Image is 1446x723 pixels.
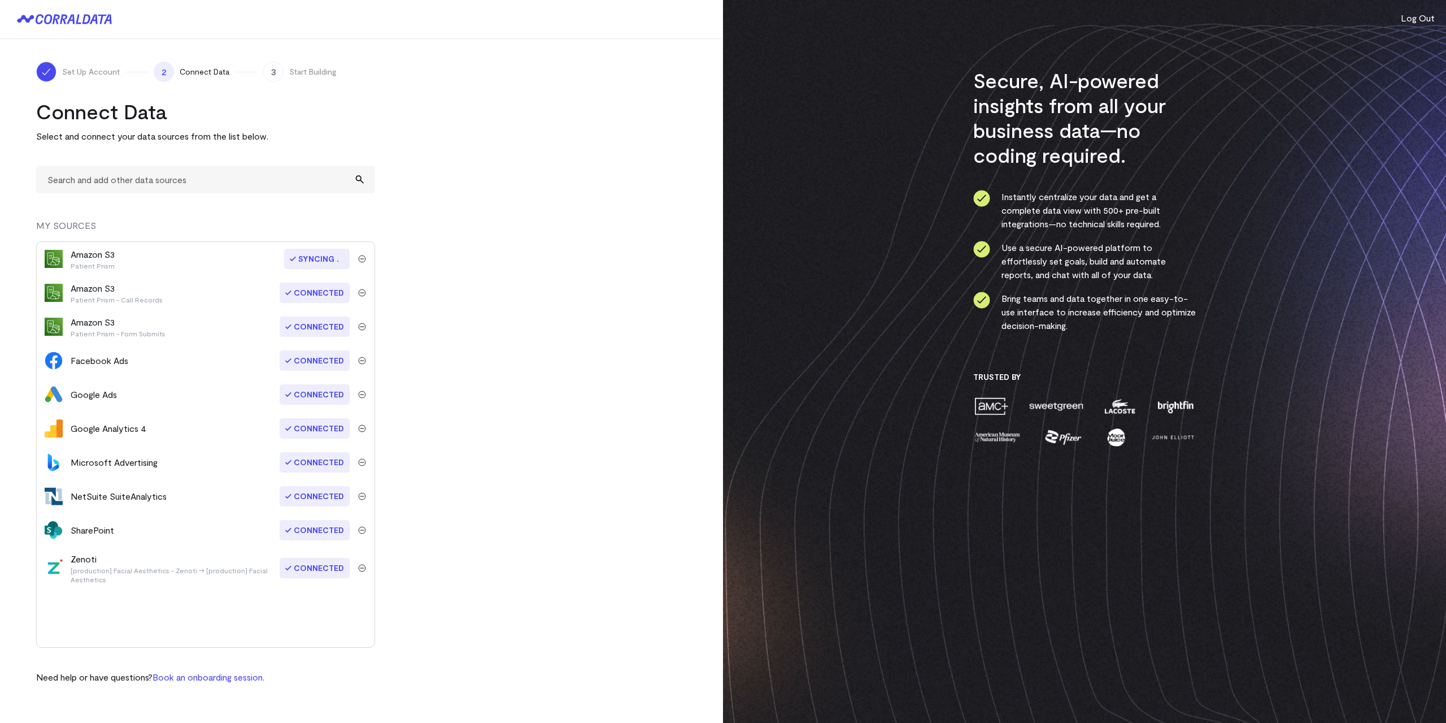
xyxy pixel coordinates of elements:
[280,520,350,540] span: Connected
[71,248,115,270] div: Amazon S3
[973,241,990,258] img: ico-check-circle-4b19435c.svg
[973,190,1196,231] li: Instantly centralize your data and get a complete data view with 500+ pre-built integrations—no t...
[358,492,366,500] img: trash-40e54a27.svg
[973,427,1022,447] img: amnh-5afada46.png
[71,422,146,435] div: Google Analytics 4
[1105,427,1127,447] img: moon-juice-c312e729.png
[45,559,63,577] img: zenoti-2086f9c1.png
[71,282,163,304] div: Amazon S3
[280,558,350,578] span: Connected
[36,99,375,124] h2: Connect Data
[280,486,350,506] span: Connected
[71,552,281,584] div: Zenoti
[358,289,366,297] img: trash-40e54a27.svg
[1150,427,1196,447] img: john-elliott-25751c40.png
[358,357,366,365] img: trash-40e54a27.svg
[973,292,1196,332] li: Bring teams and data together in one easy-to-use interface to increase efficiency and optimize de...
[36,219,375,241] div: MY SOURCES
[263,62,284,82] span: 3
[280,418,350,439] span: Connected
[71,261,115,270] p: Patient Prism
[973,190,990,207] img: ico-check-circle-4b19435c.svg
[41,66,52,77] img: ico-check-white-5ff98cb1.svg
[358,564,366,572] img: trash-40e54a27.svg
[973,396,1009,416] img: amc-0b11a8f1.png
[71,354,128,367] div: Facebook Ads
[71,329,165,338] p: Patient Prism - Form Submits
[180,66,229,77] span: Connect Data
[280,283,350,303] span: Connected
[1155,396,1196,416] img: brightfin-a251e171.png
[36,129,375,143] p: Select and connect your data sources from the list below.
[284,249,350,269] span: Syncing
[280,350,350,371] span: Connected
[71,566,281,584] p: [production] Facial Aesthetics - Zenoti → [production] Facial Aesthetics
[358,255,366,263] img: trash-40e54a27.svg
[45,352,63,370] img: facebook_ads-56946ca1.svg
[358,526,366,534] img: trash-40e54a27.svg
[289,66,337,77] span: Start Building
[71,456,158,469] div: Microsoft Advertising
[1028,396,1084,416] img: sweetgreen-1d1fb32c.png
[973,372,1196,382] h3: Trusted By
[45,453,63,471] img: bingads-f64eff47.svg
[973,292,990,309] img: ico-check-circle-4b19435c.svg
[973,241,1196,282] li: Use a secure AI-powered platform to effortlessly set goals, build and automate reports, and chat ...
[280,384,350,405] span: Connected
[358,425,366,432] img: trash-40e54a27.svg
[71,295,163,304] p: Patient Prism - Call Records
[45,250,63,268] img: s3-704c6b6c.svg
[71,490,167,503] div: NetSuite SuiteAnalytics
[71,315,165,338] div: Amazon S3
[71,523,114,537] div: SharePoint
[358,458,366,466] img: trash-40e54a27.svg
[45,318,63,336] img: s3-704c6b6c.svg
[154,62,174,82] span: 2
[36,166,375,193] input: Search and add other data sources
[973,68,1196,167] h3: Secure, AI-powered insights from all your business data—no coding required.
[45,521,63,539] img: share_point-5b472252.svg
[1401,11,1435,25] button: Log Out
[36,670,264,684] p: Need help or have questions?
[62,66,120,77] span: Set Up Account
[153,672,264,682] a: Book an onboarding session.
[358,391,366,399] img: trash-40e54a27.svg
[358,323,366,331] img: trash-40e54a27.svg
[45,487,63,505] img: netsuite_suiteanalytics-bd0449f9.svg
[1103,396,1136,416] img: lacoste-7a6b0538.png
[45,386,63,404] img: google_ads-c8121f33.png
[280,452,350,473] span: Connected
[280,317,350,337] span: Connected
[45,419,63,438] img: google_analytics_4-4ee20295.svg
[71,388,117,401] div: Google Ads
[45,284,63,302] img: s3-704c6b6c.svg
[1044,427,1083,447] img: pfizer-e137f5fc.png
